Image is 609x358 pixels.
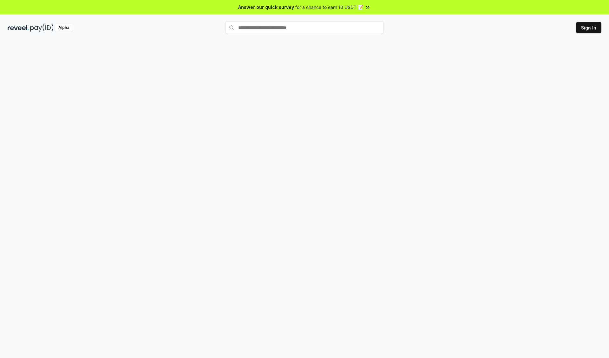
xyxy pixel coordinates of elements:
img: pay_id [30,24,54,32]
span: for a chance to earn 10 USDT 📝 [295,4,363,10]
div: Alpha [55,24,73,32]
button: Sign In [576,22,601,33]
span: Answer our quick survey [238,4,294,10]
img: reveel_dark [8,24,29,32]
